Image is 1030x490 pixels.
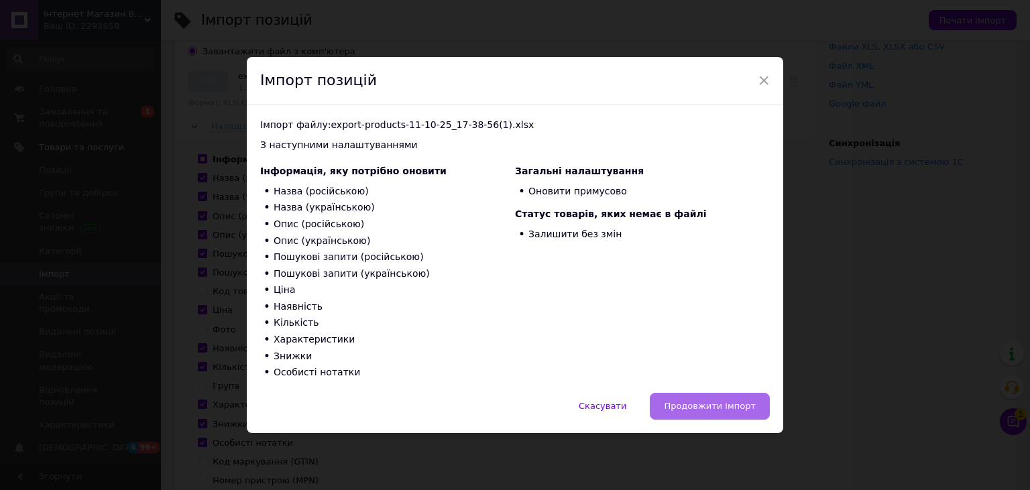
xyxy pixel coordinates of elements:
[260,265,515,282] li: Пошукові запити (українською)
[579,401,626,411] span: Скасувати
[260,315,515,332] li: Кількість
[260,183,515,200] li: Назва (російською)
[260,332,515,349] li: Характеристики
[247,57,783,105] div: Імпорт позицій
[565,393,640,420] button: Скасувати
[260,233,515,249] li: Опис (українською)
[758,69,770,92] span: ×
[650,393,770,420] button: Продовжити імпорт
[260,139,770,152] div: З наступними налаштуваннями
[260,200,515,217] li: Назва (українською)
[260,216,515,233] li: Опис (російською)
[260,282,515,299] li: Ціна
[515,183,770,200] li: Оновити примусово
[260,166,447,176] span: Інформація, яку потрібно оновити
[515,226,770,243] li: Залишити без змін
[260,249,515,266] li: Пошукові запити (російською)
[515,208,707,219] span: Статус товарів, яких немає в файлі
[515,166,644,176] span: Загальні налаштування
[664,401,756,411] span: Продовжити імпорт
[260,348,515,365] li: Знижки
[260,119,770,132] div: Імпорт файлу: export-products-11-10-25_17-38-56(1).xlsx
[260,298,515,315] li: Наявність
[260,365,515,381] li: Особисті нотатки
